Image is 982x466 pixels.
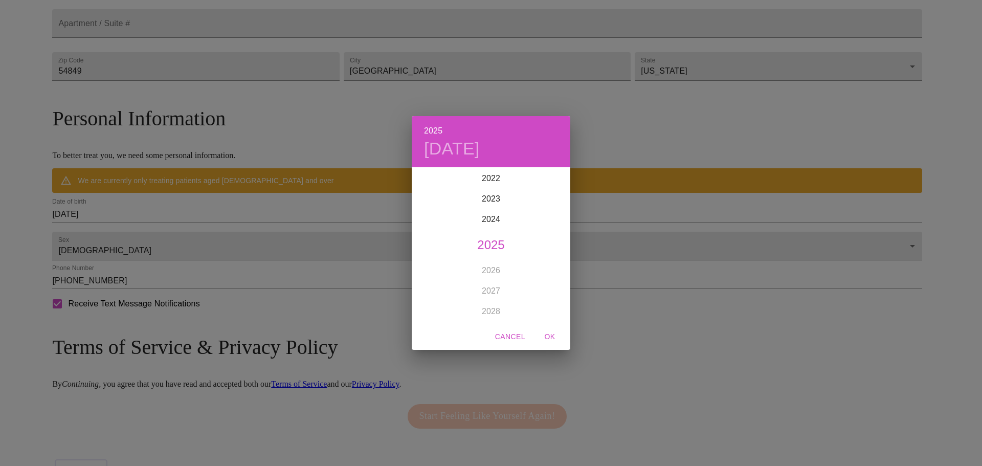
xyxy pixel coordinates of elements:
button: [DATE] [424,138,480,160]
span: Cancel [495,330,525,343]
div: 2023 [412,189,570,209]
button: OK [533,327,566,346]
div: 2024 [412,209,570,230]
span: OK [538,330,562,343]
div: 2025 [412,235,570,255]
button: Cancel [491,327,529,346]
div: 2022 [412,168,570,189]
button: 2025 [424,124,442,138]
